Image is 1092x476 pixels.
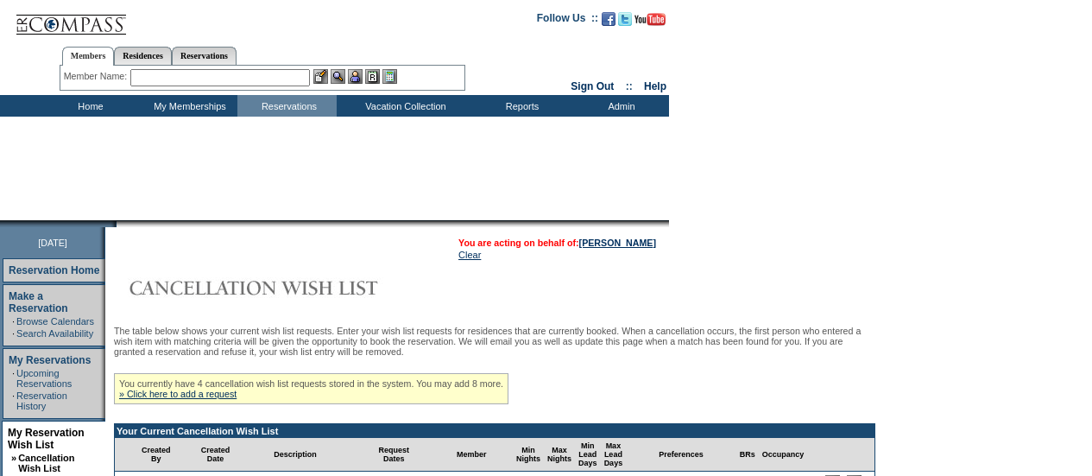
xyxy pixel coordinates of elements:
a: Cancellation Wish List [18,453,74,473]
a: My Reservation Wish List [8,427,85,451]
td: Request Dates [357,438,431,472]
td: Reports [470,95,570,117]
td: · [12,368,15,389]
a: Reservations [172,47,237,65]
td: Member [430,438,513,472]
a: Members [62,47,115,66]
a: Search Availability [16,328,93,339]
td: Created Date [198,438,234,472]
img: Subscribe to our YouTube Channel [634,13,666,26]
a: Reservation History [16,390,67,411]
td: Admin [570,95,669,117]
td: Reservations [237,95,337,117]
td: · [12,328,15,339]
td: Occupancy [759,438,808,472]
a: Clear [458,250,481,260]
img: Impersonate [348,69,363,84]
img: promoShadowLeftCorner.gif [110,220,117,227]
td: · [12,316,15,327]
img: blank.gif [117,220,118,227]
a: Follow us on Twitter [618,17,632,28]
td: Vacation Collection [337,95,470,117]
b: » [11,453,16,463]
span: [DATE] [38,238,67,248]
a: Reservation Home [9,264,99,276]
a: Sign Out [571,80,614,92]
img: Cancellation Wish List [114,270,459,305]
td: Follow Us :: [537,10,598,31]
td: Max Nights [544,438,575,472]
a: Residences [114,47,172,65]
td: Max Lead Days [601,438,627,472]
a: Browse Calendars [16,316,94,327]
td: BRs [736,438,759,472]
td: Your Current Cancellation Wish List [115,424,874,438]
img: Become our fan on Facebook [602,12,615,26]
td: Min Lead Days [575,438,601,472]
td: Min Nights [513,438,544,472]
a: Subscribe to our YouTube Channel [634,17,666,28]
a: [PERSON_NAME] [579,238,656,248]
td: Description [233,438,357,472]
td: Home [39,95,138,117]
span: You are acting on behalf of: [458,238,656,248]
td: Created By [115,438,198,472]
a: Upcoming Reservations [16,368,72,389]
td: My Memberships [138,95,237,117]
img: Reservations [365,69,380,84]
a: Make a Reservation [9,290,68,314]
div: Member Name: [64,69,130,84]
a: Become our fan on Facebook [602,17,615,28]
span: :: [626,80,633,92]
img: b_calculator.gif [382,69,397,84]
img: View [331,69,345,84]
td: · [12,390,15,411]
td: Preferences [626,438,736,472]
img: Follow us on Twitter [618,12,632,26]
img: b_edit.gif [313,69,328,84]
a: » Click here to add a request [119,389,237,399]
div: You currently have 4 cancellation wish list requests stored in the system. You may add 8 more. [114,373,508,404]
a: Help [644,80,666,92]
a: My Reservations [9,354,91,366]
